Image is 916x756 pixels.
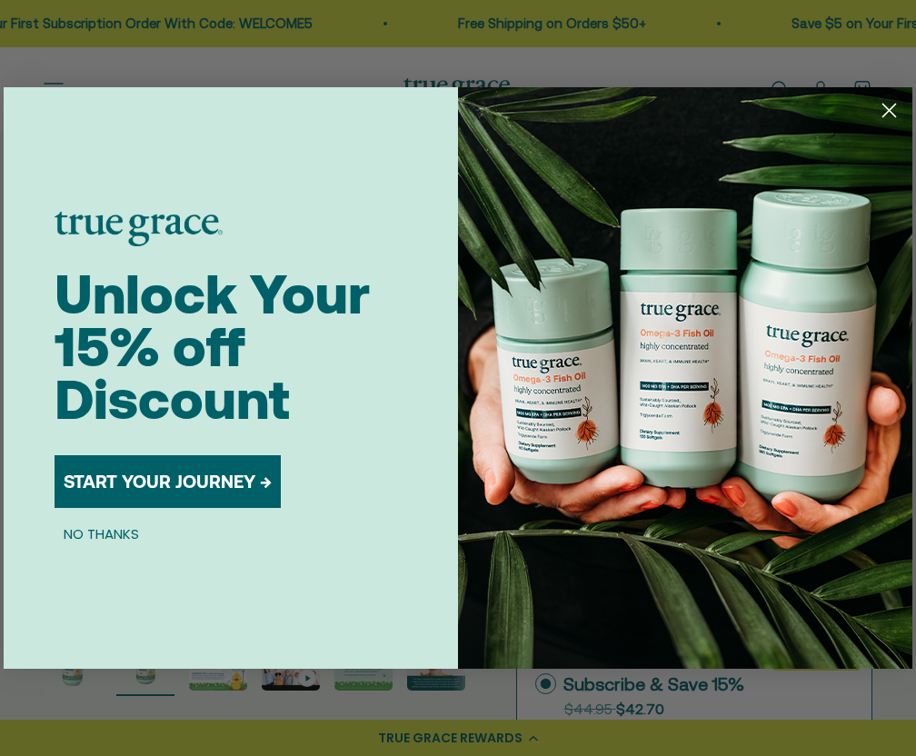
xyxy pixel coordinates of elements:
[55,263,370,431] span: Unlock Your 15% off Discount
[458,87,912,669] img: 098727d5-50f8-4f9b-9554-844bb8da1403.jpeg
[873,94,905,126] button: Close dialog
[55,455,281,508] button: START YOUR JOURNEY →
[55,522,148,544] button: NO THANKS
[55,212,223,246] img: logo placeholder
